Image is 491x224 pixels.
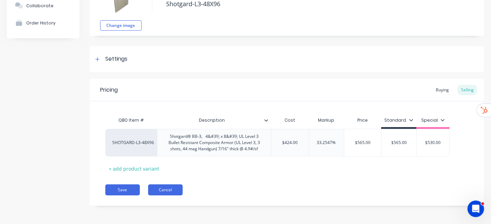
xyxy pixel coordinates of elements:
div: SHOTGARD-L3-48X96 [112,140,150,146]
div: Buying [432,85,452,95]
div: Special [421,117,445,123]
div: Settings [105,55,127,63]
div: 33.2547% [309,134,344,151]
div: Shotgard® BB-3, 4&#39; x 8&#39; UL Level 3 Bullet Resistant Composite Armor (UL Level 3, 3 shots,... [160,132,268,153]
div: Price [344,113,382,127]
div: $424.00 [271,134,309,151]
div: Selling [458,85,477,95]
div: Collaborate [26,3,54,8]
div: QBO Item # [105,113,157,127]
button: Change image [100,20,142,31]
div: Description [157,112,267,129]
div: $530.00 [416,134,450,151]
div: $565.00 [382,134,416,151]
div: Cost [271,113,309,127]
div: Order History [26,20,56,26]
div: + add product variant [105,163,163,174]
div: Standard [385,117,413,123]
iframe: Intercom live chat [468,201,484,217]
div: Description [157,113,271,127]
button: Order History [7,14,79,31]
div: Pricing [100,86,118,94]
div: $565.00 [344,134,382,151]
div: Markup [309,113,344,127]
button: Save [105,184,140,195]
div: SHOTGARD-L3-48X96Shotgard® BB-3, 4&#39; x 8&#39; UL Level 3 Bullet Resistant Composite Armor (UL ... [105,129,450,156]
button: Cancel [148,184,183,195]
